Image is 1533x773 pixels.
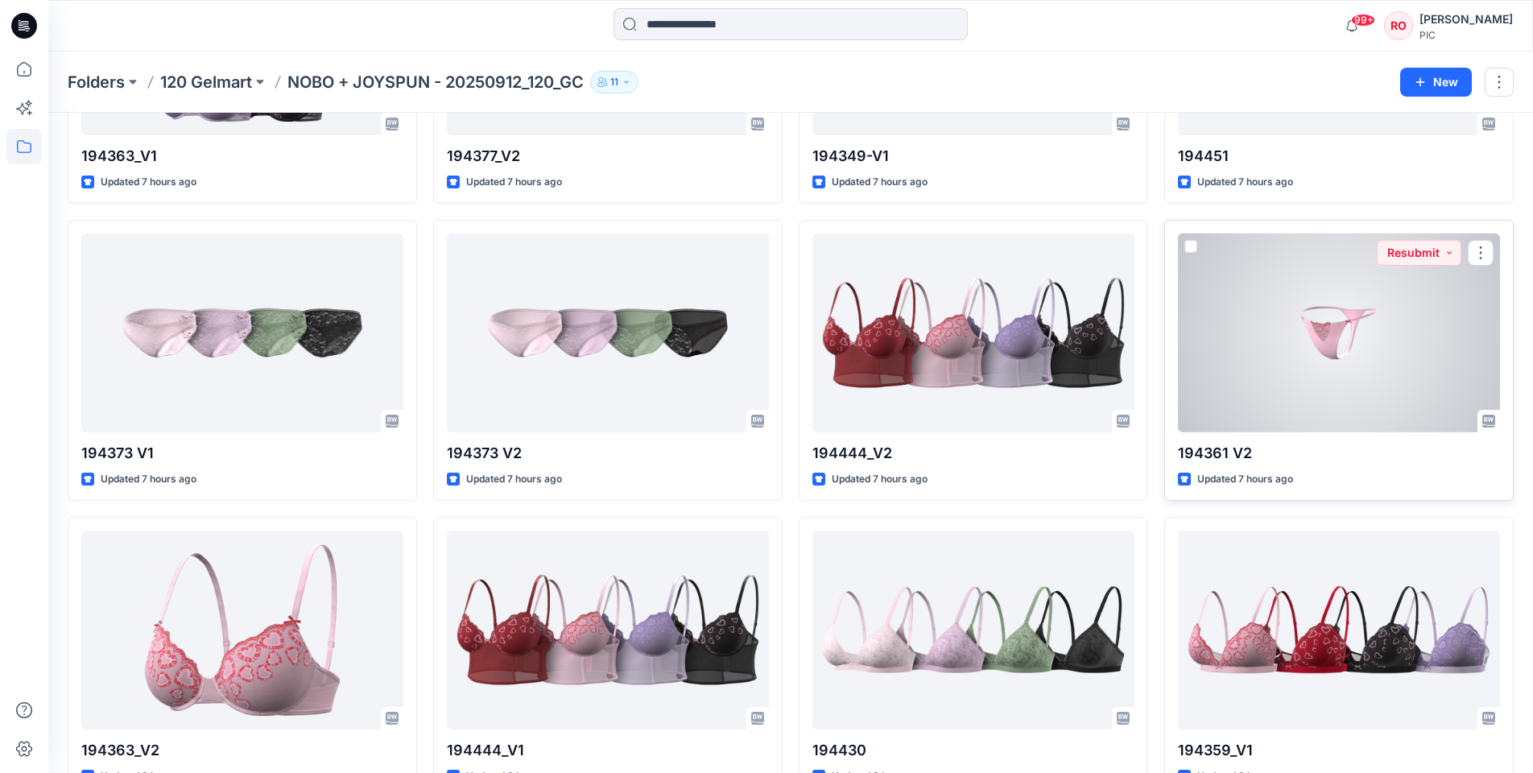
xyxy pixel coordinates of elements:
p: Updated 7 hours ago [101,471,196,488]
a: 194444_V2 [812,234,1134,432]
p: Updated 7 hours ago [466,174,562,191]
a: 194444_V1 [447,531,769,729]
p: 194349-V1 [812,145,1134,167]
div: [PERSON_NAME] [1419,10,1513,29]
p: 194363_V2 [81,739,403,762]
div: PIC [1419,29,1513,41]
button: New [1400,68,1472,97]
p: 194373 V1 [81,442,403,465]
p: 194430 [812,739,1134,762]
a: 194373 V1 [81,234,403,432]
a: 194359_V1 [1178,531,1500,729]
p: 194451 [1178,145,1500,167]
a: 120 Gelmart [160,71,252,93]
span: 99+ [1351,14,1375,27]
p: 194373 V2 [447,442,769,465]
p: 194444_V1 [447,739,769,762]
p: Updated 7 hours ago [1197,174,1293,191]
p: 194377_V2 [447,145,769,167]
p: 11 [610,73,618,91]
a: 194430 [812,531,1134,729]
a: Folders [68,71,125,93]
div: RO [1384,11,1413,40]
p: 194363_V1 [81,145,403,167]
p: Updated 7 hours ago [1197,471,1293,488]
a: 194363_V2 [81,531,403,729]
p: Updated 7 hours ago [101,174,196,191]
a: 194373 V2 [447,234,769,432]
a: 194361 V2 [1178,234,1500,432]
p: Updated 7 hours ago [832,471,928,488]
button: 11 [590,71,638,93]
p: Updated 7 hours ago [466,471,562,488]
p: NOBO + JOYSPUN - 20250912_120_GC [287,71,584,93]
p: 194444_V2 [812,442,1134,465]
p: 194361 V2 [1178,442,1500,465]
p: Updated 7 hours ago [832,174,928,191]
p: 194359_V1 [1178,739,1500,762]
